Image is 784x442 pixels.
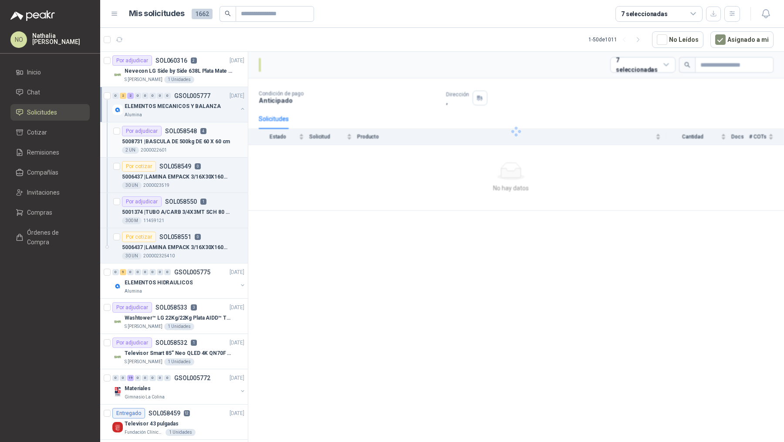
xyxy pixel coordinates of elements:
[200,199,206,205] p: 1
[122,243,230,252] p: 5006437 | LAMINA EMPACK 3/16X30X160CM
[100,405,248,440] a: EntregadoSOL05845912[DATE] Company LogoTelevisor 43 pulgadasFundación Clínica Shaio1 Unidades
[100,158,248,193] a: Por cotizarSOL05854905006437 |LAMINA EMPACK 3/16X30X160CM30 UN2000023519
[125,349,233,358] p: Televisor Smart 85” Neo QLED 4K QN70F (2025) Modelo QN85QN70FAKXZL
[652,31,703,48] button: No Leídos
[122,173,230,181] p: 5006437 | LAMINA EMPACK 3/16X30X160CM
[129,7,185,20] h1: Mis solicitudes
[230,374,244,382] p: [DATE]
[112,387,123,397] img: Company Logo
[125,76,162,83] p: S [PERSON_NAME]
[143,217,164,224] p: 11459121
[165,128,197,134] p: SOL058548
[157,269,163,275] div: 0
[122,196,162,207] div: Por adjudicar
[230,268,244,277] p: [DATE]
[27,128,47,137] span: Cotizar
[142,269,149,275] div: 0
[191,340,197,346] p: 1
[174,375,210,381] p: GSOL005772
[112,373,246,401] a: 0 0 19 0 0 0 0 0 GSOL005772[DATE] Company LogoMaterialesGimnasio La Colina
[164,375,171,381] div: 0
[10,124,90,141] a: Cotizar
[122,182,142,189] div: 30 UN
[100,193,248,228] a: Por adjudicarSOL05855015001374 |TUBO A/CARB 3/4X3MT SCH 80 ROSCADO300 M11459121
[10,31,27,48] div: NO
[165,199,197,205] p: SOL058550
[10,64,90,81] a: Inicio
[164,323,194,330] div: 1 Unidades
[192,9,213,19] span: 1662
[125,288,142,295] p: Alumina
[10,84,90,101] a: Chat
[225,10,231,17] span: search
[112,93,119,99] div: 0
[125,323,162,330] p: S [PERSON_NAME]
[149,269,156,275] div: 0
[125,102,221,111] p: ELEMENTOS MECANICOS Y BALANZA
[125,111,142,118] p: Alumina
[122,147,139,154] div: 2 UN
[141,147,167,154] p: 2000022601
[10,144,90,161] a: Remisiones
[122,138,230,146] p: 5008731 | BASCULA DE 500kg DE 60 X 60 cm
[143,182,169,189] p: 2000023519
[157,375,163,381] div: 0
[100,52,248,87] a: Por adjudicarSOL0603162[DATE] Company LogoNevecon LG Side by Side 638L Plata Mate Disp. de agua/h...
[112,337,152,348] div: Por adjudicar
[112,269,119,275] div: 0
[191,304,197,310] p: 3
[125,420,178,428] p: Televisor 43 pulgadas
[164,76,194,83] div: 1 Unidades
[149,375,156,381] div: 0
[32,33,90,45] p: Nathalia [PERSON_NAME]
[230,92,244,100] p: [DATE]
[122,217,142,224] div: 300 M
[112,375,119,381] div: 0
[125,385,151,393] p: Materiales
[135,93,141,99] div: 0
[27,188,60,197] span: Invitaciones
[120,269,126,275] div: 5
[200,128,206,134] p: 4
[100,299,248,334] a: Por adjudicarSOL0585333[DATE] Company LogoWashtower™ LG 22Kg/22Kg Plata AIDD™ ThinQ™ Steam™ WK22V...
[112,91,246,118] a: 0 2 2 0 0 0 0 0 GSOL005777[DATE] Company LogoELEMENTOS MECANICOS Y BALANZAAlumina
[112,316,123,327] img: Company Logo
[710,31,774,48] button: Asignado a mi
[174,269,210,275] p: GSOL005775
[122,232,156,242] div: Por cotizar
[164,93,171,99] div: 0
[122,126,162,136] div: Por adjudicar
[588,33,645,47] div: 1 - 50 de 1011
[122,161,156,172] div: Por cotizar
[112,267,246,295] a: 0 5 0 0 0 0 0 0 GSOL005775[DATE] Company LogoELEMENTOS HIDRAULICOSAlumina
[164,358,194,365] div: 1 Unidades
[166,429,196,436] div: 1 Unidades
[157,93,163,99] div: 0
[100,334,248,369] a: Por adjudicarSOL0585321[DATE] Company LogoTelevisor Smart 85” Neo QLED 4K QN70F (2025) Modelo QN8...
[27,88,40,97] span: Chat
[184,410,190,416] p: 12
[112,55,152,66] div: Por adjudicar
[122,253,142,260] div: 30 UN
[112,302,152,313] div: Por adjudicar
[195,163,201,169] p: 0
[112,105,123,115] img: Company Logo
[27,168,58,177] span: Compañías
[125,394,165,401] p: Gimnasio La Colina
[112,408,145,418] div: Entregado
[100,122,248,158] a: Por adjudicarSOL05854845008731 |BASCULA DE 500kg DE 60 X 60 cm2 UN2000022601
[149,93,156,99] div: 0
[125,67,233,75] p: Nevecon LG Side by Side 638L Plata Mate Disp. de agua/hielo MOD GS66SPY
[112,281,123,291] img: Company Logo
[125,429,164,436] p: Fundación Clínica Shaio
[142,93,149,99] div: 0
[155,57,187,64] p: SOL060316
[120,375,126,381] div: 0
[27,228,81,247] span: Órdenes de Compra
[27,108,57,117] span: Solicitudes
[125,358,162,365] p: S [PERSON_NAME]
[10,204,90,221] a: Compras
[127,93,134,99] div: 2
[10,10,55,21] img: Logo peakr
[143,253,175,260] p: 200002325410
